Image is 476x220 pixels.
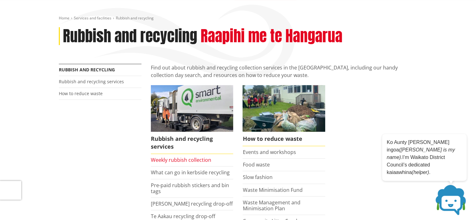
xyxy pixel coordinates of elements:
[63,27,197,45] h1: Rubbish and recycling
[387,139,462,176] p: Ko Aunty [PERSON_NAME] ingoa I’m Waikato District Council’s dedicated kaiaawhina .
[151,85,233,131] img: Rubbish and recycling services
[243,187,302,193] a: Waste Minimisation Fund
[151,200,233,207] a: [PERSON_NAME] recycling drop-off
[151,182,229,195] a: Pre-paid rubbish stickers and bin tags
[151,169,230,176] a: What can go in kerbside recycling
[151,156,211,163] a: Weekly rubbish collection
[59,16,417,21] nav: breadcrumb
[412,170,429,175] em: (helper)
[151,85,233,154] a: Rubbish and recycling services
[387,147,455,160] em: ([PERSON_NAME] is my name).
[243,85,325,146] a: How to reduce waste
[243,161,269,168] a: Food waste
[59,15,69,21] a: Home
[201,27,342,45] h2: Raapihi me te Hangarua
[116,15,154,21] span: Rubbish and recycling
[59,67,115,73] a: Rubbish and recycling
[243,85,325,131] img: Reducing waste
[151,64,417,79] p: Find out about rubbish and recycling collection services in the [GEOGRAPHIC_DATA], including our ...
[151,213,215,220] a: Te Aakau recycling drop-off
[151,132,233,154] span: Rubbish and recycling services
[243,174,272,181] a: Slow fashion
[59,79,124,84] a: Rubbish and recycling services
[243,132,325,146] span: How to reduce waste
[59,90,103,96] a: How to reduce waste
[243,199,300,212] a: Waste Management and Minimisation Plan
[74,15,111,21] a: Services and facilities
[243,149,296,156] a: Events and workshops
